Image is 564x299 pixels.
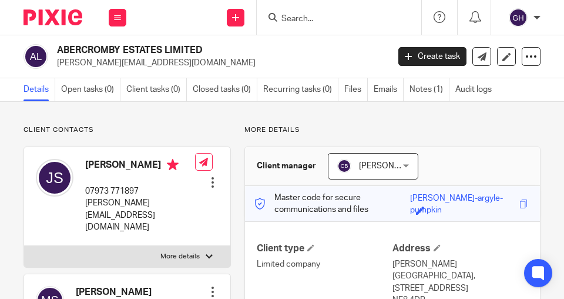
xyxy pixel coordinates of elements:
i: Primary [167,159,179,171]
a: Notes (1) [409,78,449,101]
img: Pixie [23,9,82,25]
a: Create task [398,47,466,66]
img: svg%3E [337,159,351,173]
a: Files [344,78,368,101]
a: Closed tasks (0) [193,78,257,101]
h4: [PERSON_NAME] [76,286,152,298]
a: Client tasks (0) [126,78,187,101]
p: [PERSON_NAME][EMAIL_ADDRESS][DOMAIN_NAME] [85,197,195,233]
p: Master code for secure communications and files [254,192,410,216]
a: Emails [374,78,404,101]
h2: ABERCROMBY ESTATES LIMITED [57,44,316,57]
p: [PERSON_NAME][GEOGRAPHIC_DATA], [STREET_ADDRESS] [392,258,528,294]
p: [PERSON_NAME][EMAIL_ADDRESS][DOMAIN_NAME] [57,57,381,69]
img: svg%3E [23,44,48,69]
p: More details [160,252,200,261]
input: Search [280,14,386,25]
p: 07973 771897 [85,185,195,197]
p: Limited company [257,258,392,270]
a: Recurring tasks (0) [263,78,338,101]
a: Details [23,78,55,101]
h4: Client type [257,242,392,255]
img: svg%3E [36,159,73,197]
p: Client contacts [23,125,231,135]
div: [PERSON_NAME]-argyle-pumpkin [410,192,516,206]
img: svg%3E [509,8,528,27]
h3: Client manager [257,160,316,172]
p: More details [244,125,540,135]
h4: Address [392,242,528,255]
a: Open tasks (0) [61,78,120,101]
span: [PERSON_NAME] [359,162,424,170]
a: Audit logs [455,78,498,101]
h4: [PERSON_NAME] [85,159,195,174]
